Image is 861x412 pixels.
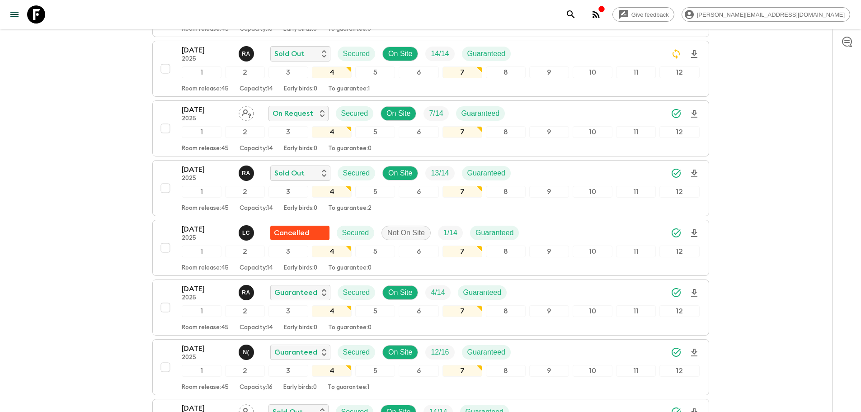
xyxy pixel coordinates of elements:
svg: Download Onboarding [689,49,700,60]
div: 7 [442,365,482,377]
div: 10 [573,66,612,78]
p: R A [242,50,250,57]
div: 10 [573,186,612,198]
div: 1 [182,66,221,78]
p: Room release: 45 [182,26,229,33]
p: Sold Out [274,48,305,59]
div: 9 [529,66,569,78]
svg: Download Onboarding [689,228,700,239]
div: 7 [442,66,482,78]
div: Secured [338,345,376,360]
div: 8 [486,126,526,138]
span: [PERSON_NAME][EMAIL_ADDRESS][DOMAIN_NAME] [692,11,850,18]
p: Early birds: 0 [284,324,317,331]
div: 12 [659,186,699,198]
p: Guaranteed [463,287,502,298]
p: Guaranteed [461,108,500,119]
div: 12 [659,365,699,377]
svg: Synced Successfully [671,287,682,298]
p: [DATE] [182,224,231,235]
div: 4 [312,246,352,257]
div: 11 [616,365,656,377]
div: 4 [312,365,352,377]
span: Lloyd Cagara [239,228,256,235]
p: On Site [388,347,412,358]
div: On Site [382,285,418,300]
p: Room release: 45 [182,265,229,272]
div: 1 [182,126,221,138]
div: 11 [616,186,656,198]
div: 12 [659,126,699,138]
div: Secured [336,106,374,121]
div: Secured [338,47,376,61]
div: [PERSON_NAME][EMAIL_ADDRESS][DOMAIN_NAME] [682,7,850,22]
p: Guaranteed [467,48,506,59]
div: 1 [182,365,221,377]
p: Capacity: 14 [240,85,273,93]
p: Sold Out [274,168,305,179]
div: 6 [399,246,438,257]
div: 5 [355,365,395,377]
p: Secured [343,347,370,358]
p: L C [242,229,250,237]
a: Give feedback [612,7,674,22]
p: 7 / 14 [429,108,443,119]
div: 4 [312,66,352,78]
button: [DATE]2025Lloyd CagaraFlash Pack cancellationSecuredNot On SiteTrip FillGuaranteed123456789101112... [152,220,709,276]
p: Room release: 45 [182,384,229,391]
button: LC [239,225,256,241]
p: To guarantee: 0 [328,26,371,33]
button: RA [239,285,256,300]
p: Room release: 45 [182,145,229,152]
span: Give feedback [626,11,674,18]
svg: Synced Successfully [671,347,682,358]
span: Assign pack leader [239,109,254,116]
div: 2 [225,305,265,317]
p: Capacity: 14 [240,265,273,272]
p: Capacity: 16 [240,26,273,33]
div: 8 [486,66,526,78]
div: 12 [659,66,699,78]
p: Room release: 45 [182,85,229,93]
div: 9 [529,305,569,317]
div: Secured [338,285,376,300]
div: 9 [529,186,569,198]
p: To guarantee: 1 [328,85,370,93]
div: 9 [529,365,569,377]
p: 12 / 16 [431,347,449,358]
div: 9 [529,246,569,257]
p: 2025 [182,56,231,63]
div: On Site [382,166,418,180]
button: search adventures [562,5,580,24]
p: To guarantee: 0 [328,145,372,152]
div: 3 [268,305,308,317]
div: 7 [442,126,482,138]
p: Guaranteed [274,287,317,298]
button: [DATE]2025Nikki (Hiroko) TakanoGuaranteedSecuredOn SiteTrip FillGuaranteed123456789101112Room rel... [152,339,709,395]
p: Early birds: 0 [283,26,317,33]
p: Secured [343,287,370,298]
div: Trip Fill [438,226,463,240]
button: [DATE]2025Rupert AndresSold OutSecuredOn SiteTrip FillGuaranteed123456789101112Room release:45Cap... [152,160,709,216]
div: 10 [573,365,612,377]
div: 6 [399,186,438,198]
p: 2025 [182,115,231,123]
div: 11 [616,246,656,257]
svg: Download Onboarding [689,347,700,358]
div: 11 [616,66,656,78]
div: 3 [268,186,308,198]
div: 8 [486,365,526,377]
p: [DATE] [182,284,231,294]
span: Rupert Andres [239,288,256,295]
svg: Download Onboarding [689,109,700,119]
p: To guarantee: 2 [328,205,372,212]
p: R A [242,289,250,296]
div: 5 [355,126,395,138]
span: Nikki (Hiroko) Takano [239,347,256,355]
p: On Site [386,108,410,119]
div: 8 [486,305,526,317]
div: 7 [442,305,482,317]
p: [DATE] [182,104,231,115]
p: Early birds: 0 [284,145,317,152]
div: On Site [382,47,418,61]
